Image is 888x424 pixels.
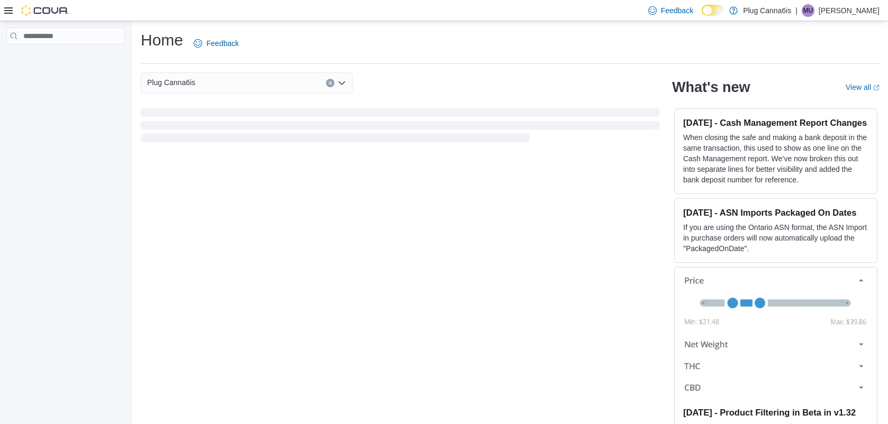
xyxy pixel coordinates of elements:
[802,4,814,17] div: Munachi Udezo
[683,207,868,218] h3: [DATE] - ASN Imports Packaged On Dates
[338,79,346,87] button: Open list of options
[743,4,791,17] p: Plug Canna6is
[873,85,880,91] svg: External link
[206,38,239,49] span: Feedback
[672,79,750,96] h2: What's new
[661,5,693,16] span: Feedback
[795,4,798,17] p: |
[189,33,243,54] a: Feedback
[683,117,868,128] h3: [DATE] - Cash Management Report Changes
[683,222,868,254] p: If you are using the Ontario ASN format, the ASN Import in purchase orders will now automatically...
[147,76,195,89] span: Plug Canna6is
[683,132,868,185] p: When closing the safe and making a bank deposit in the same transaction, this used to show as one...
[326,79,334,87] button: Clear input
[702,5,724,16] input: Dark Mode
[141,30,183,51] h1: Home
[819,4,880,17] p: [PERSON_NAME]
[683,407,868,418] h3: [DATE] - Product Filtering in Beta in v1.32
[803,4,813,17] span: MU
[141,110,659,144] span: Loading
[6,47,125,72] nav: Complex example
[21,5,69,16] img: Cova
[846,83,880,91] a: View allExternal link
